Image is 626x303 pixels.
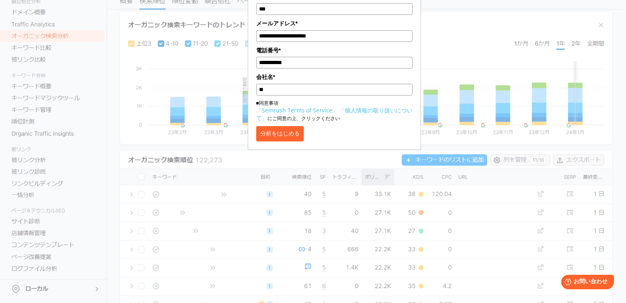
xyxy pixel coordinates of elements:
[256,106,412,122] a: 「個人情報の取り扱いについて」
[554,272,617,294] iframe: Help widget launcher
[256,46,412,55] label: 電話番号*
[256,106,338,114] a: 「Semrush Terms of Service」
[256,19,412,28] label: メールアドレス*
[256,126,304,141] button: 分析をはじめる
[256,100,412,122] p: ■同意事項 にご同意の上、クリックください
